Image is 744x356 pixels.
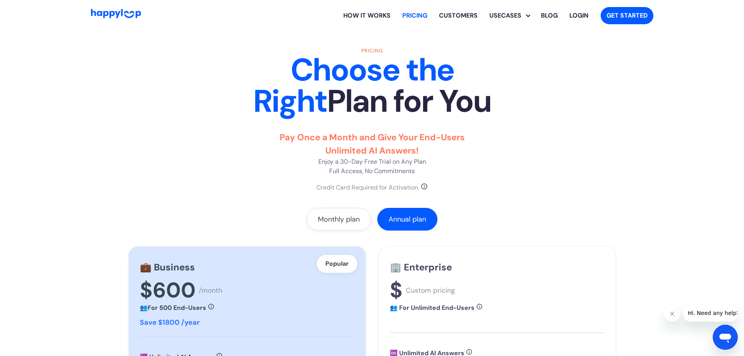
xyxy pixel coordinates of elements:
iframe: Button to launch messaging window [713,325,738,350]
a: View HappyLoop pricing plans [396,3,433,28]
strong: For 500 End-Users [148,304,206,312]
a: Learn how HappyLoop works [433,3,484,28]
div: $ [390,277,403,303]
p: Enjoy a 30-Day Free Trial on Any Plan Full Access, No Commitments [265,131,480,176]
div: Credit Card Required for Activation. [316,183,419,192]
a: Log in to your HappyLoop account [564,3,594,28]
strong: 🏢 Enterprise [390,261,452,273]
strong: 👥 For Unlimited End-Users [390,304,475,312]
a: Go to Home Page [91,9,141,22]
iframe: Message from company [683,304,738,322]
strong: Plan for You [327,81,491,122]
div: $600 [140,277,196,303]
div: Popular [316,254,358,273]
div: Custom pricing [406,286,455,295]
a: Learn how HappyLoop works [337,3,396,28]
div: /month [199,286,222,295]
span: Hi. Need any help? [5,5,56,12]
div: Usecases [484,11,527,20]
strong: Save $1800 /year [140,318,200,327]
strong: Choose the Right [253,50,454,122]
iframe: Close message [664,306,680,322]
strong: 👥 [140,304,148,312]
div: Usecases [489,3,535,28]
div: Explore HappyLoop use cases [484,3,535,28]
strong: Pay Once a Month and Give Your End-Users Unlimited AI Answers! [280,132,465,156]
a: Get started with HappyLoop [601,7,653,24]
strong: 💼 Business [140,261,195,273]
div: Annual plan [389,215,426,223]
div: Monthly plan [318,215,360,223]
img: HappyLoop Logo [91,9,141,18]
div: Pricing [236,47,509,54]
a: Visit the HappyLoop blog for insights [535,3,564,28]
